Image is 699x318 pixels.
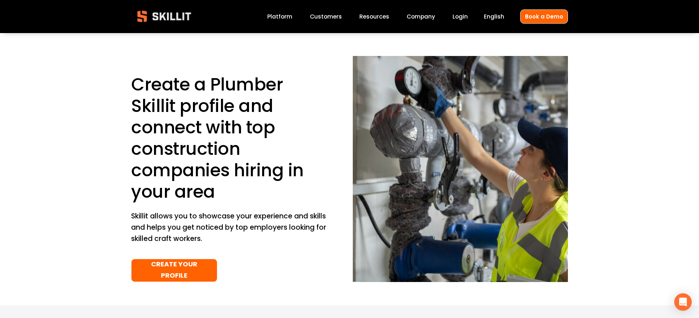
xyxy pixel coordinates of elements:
[267,12,292,21] a: Platform
[359,12,389,21] span: Resources
[131,211,328,244] p: Skillit allows you to showcase your experience and skills and helps you get noticed by top employ...
[674,293,692,311] div: Open Intercom Messenger
[484,12,504,21] span: English
[131,74,328,203] h1: Create a Plumber Skillit profile and connect with top construction companies hiring in your area
[131,259,217,282] a: CREATE YOUR PROFILE
[407,12,435,21] a: Company
[359,12,389,21] a: folder dropdown
[484,12,504,21] div: language picker
[453,12,468,21] a: Login
[520,9,568,24] a: Book a Demo
[131,5,197,27] img: Skillit
[310,12,342,21] a: Customers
